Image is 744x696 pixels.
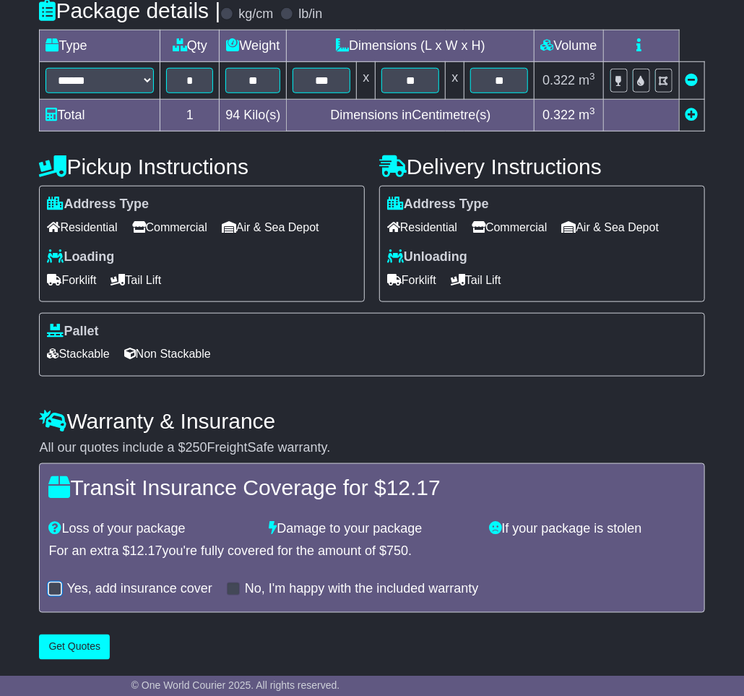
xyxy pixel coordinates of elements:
[472,216,547,239] span: Commercial
[225,108,240,122] span: 94
[39,409,704,433] h4: Warranty & Insurance
[387,249,467,265] label: Unloading
[41,521,261,537] div: Loss of your package
[298,7,322,22] label: lb/in
[579,73,595,87] span: m
[446,62,464,100] td: x
[535,30,603,62] td: Volume
[111,269,161,291] span: Tail Lift
[357,62,376,100] td: x
[238,7,273,22] label: kg/cm
[261,521,482,537] div: Damage to your package
[685,108,698,122] a: Add new item
[160,100,220,132] td: 1
[47,343,109,365] span: Stackable
[66,582,212,598] label: Yes, add insurance cover
[40,100,160,132] td: Total
[589,71,595,82] sup: 3
[287,100,535,132] td: Dimensions in Centimetre(s)
[47,249,114,265] label: Loading
[589,106,595,116] sup: 3
[39,155,365,179] h4: Pickup Instructions
[483,521,703,537] div: If your package is stolen
[379,155,705,179] h4: Delivery Instructions
[48,476,695,499] h4: Transit Insurance Coverage for $
[451,269,501,291] span: Tail Lift
[131,679,340,691] span: © One World Courier 2025. All rights reserved.
[160,30,220,62] td: Qty
[124,343,211,365] span: Non Stackable
[542,108,575,122] span: 0.322
[579,108,595,122] span: m
[48,544,695,560] div: For an extra $ you're fully covered for the amount of $ .
[47,269,96,291] span: Forklift
[561,216,659,239] span: Air & Sea Depot
[220,30,287,62] td: Weight
[39,440,704,456] div: All our quotes include a $ FreightSafe warranty.
[220,100,287,132] td: Kilo(s)
[132,216,207,239] span: Commercial
[386,544,408,559] span: 750
[386,476,441,499] span: 12.17
[47,216,117,239] span: Residential
[47,197,149,212] label: Address Type
[287,30,535,62] td: Dimensions (L x W x H)
[47,324,98,340] label: Pallet
[40,30,160,62] td: Type
[685,73,698,87] a: Remove this item
[387,269,436,291] span: Forklift
[222,216,319,239] span: Air & Sea Depot
[129,544,162,559] span: 12.17
[186,440,207,455] span: 250
[387,216,457,239] span: Residential
[542,73,575,87] span: 0.322
[245,582,479,598] label: No, I'm happy with the included warranty
[39,635,110,660] button: Get Quotes
[387,197,489,212] label: Address Type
